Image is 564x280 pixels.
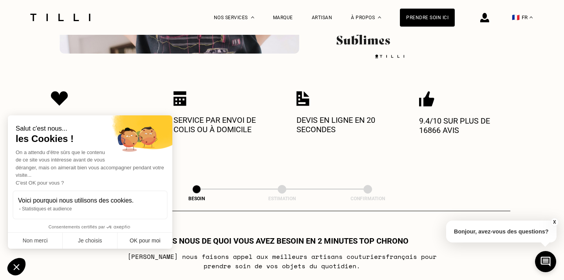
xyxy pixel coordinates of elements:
[51,91,68,106] img: Icon
[372,54,407,58] img: logo Tilli
[174,91,186,106] img: Icon
[174,115,268,134] p: Service par envoi de colis ou à domicile
[400,9,455,27] a: Prendre soin ici
[329,196,407,201] div: Confirmation
[27,14,93,21] img: Logo du service de couturière Tilli
[419,116,513,135] p: 9.4/10 sur plus de 16866 avis
[512,14,520,21] span: 🇫🇷
[243,196,321,201] div: Estimation
[419,91,434,107] img: Icon
[296,115,390,134] p: Devis en ligne en 20 secondes
[251,16,254,18] img: Menu déroulant
[156,236,409,246] h1: Dites nous de quoi vous avez besoin en 2 minutes top chrono
[273,15,293,20] a: Marque
[312,15,333,20] a: Artisan
[378,16,381,18] img: Menu déroulant à propos
[480,13,489,22] img: icône connexion
[530,16,533,18] img: menu déroulant
[127,252,437,271] p: [PERSON_NAME] nous faisons appel aux meilleurs artisans couturiers français pour prendre soin de ...
[296,91,309,106] img: Icon
[550,218,558,226] button: X
[446,221,557,242] p: Bonjour, avez-vous des questions?
[157,196,236,201] div: Besoin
